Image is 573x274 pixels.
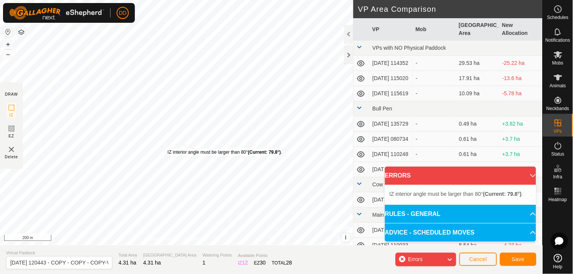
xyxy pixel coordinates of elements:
td: [DATE] 053240 [369,162,413,177]
button: Cancel [459,253,497,266]
span: ADVICE - SCHEDULED MOVES [385,228,475,237]
span: Total Area [119,252,137,258]
div: - [416,135,453,143]
span: 28 [286,260,292,266]
span: Delete [5,154,18,160]
span: Mobs [552,61,564,65]
a: Help [543,251,573,272]
span: 4.31 ha [143,260,161,266]
button: Save [500,253,537,266]
td: [DATE] 110248 [369,147,413,162]
div: IZ interior angle must be larger than 80° . [168,149,282,156]
td: [DATE] 125041 [369,223,413,238]
button: – [3,50,13,59]
h2: VP Area Comparison [358,5,543,14]
td: 29.53 ha [456,56,499,71]
div: - [416,150,453,158]
span: VPs [554,129,562,134]
span: Heatmap [549,197,567,202]
span: VPs with NO Physical Paddock [372,45,446,51]
span: Available Points [238,252,292,259]
span: DD [119,9,127,17]
span: 1 [203,260,206,266]
td: [DATE] 080734 [369,132,413,147]
p-accordion-header: ERRORS [385,167,536,185]
td: 0.61 ha [456,147,499,162]
span: Neckbands [546,106,569,111]
td: 0.62 ha [456,162,499,177]
span: Status [551,152,564,156]
span: ERRORS [385,171,411,180]
div: DRAW [5,91,18,97]
a: Privacy Policy [147,235,175,242]
span: Save [512,256,525,262]
span: Animals [550,83,566,88]
td: [DATE] 115619 [369,86,413,101]
td: [DATE] 135729 [369,117,413,132]
td: +3.69 ha [499,162,543,177]
td: 0.61 ha [456,132,499,147]
td: +3.7 ha [499,147,543,162]
td: 10.09 ha [456,86,499,101]
div: - [416,90,453,98]
div: IZ [238,259,248,267]
span: Main Fence [372,212,400,218]
span: Infra [553,175,562,179]
div: Bull [416,165,453,173]
th: Mob [413,18,456,41]
div: - [416,59,453,67]
b: (Current: 79.8°) [483,191,522,197]
td: -13.6 ha [499,71,543,86]
td: +3.7 ha [499,132,543,147]
td: [DATE] 110033 [369,238,413,253]
b: (Current: 79.8°) [248,150,281,155]
span: IZ interior angle must be larger than 80° . [389,191,523,197]
span: Notifications [546,38,570,43]
p-accordion-header: RULES - GENERAL [385,205,536,223]
th: VP [369,18,413,41]
p-accordion-header: ADVICE - SCHEDULED MOVES [385,224,536,242]
span: Help [553,265,563,269]
td: +3.82 ha [499,117,543,132]
a: Contact Us [184,235,207,242]
th: New Allocation [499,18,543,41]
span: Errors [408,256,423,262]
span: i [345,234,347,241]
span: Cow Shed Fence [372,181,413,187]
span: 12 [242,260,248,266]
button: Map Layers [17,28,26,37]
td: 0.49 ha [456,117,499,132]
img: VP [7,145,16,154]
span: 4.31 ha [119,260,136,266]
span: IZ [9,112,14,118]
td: -5.78 ha [499,86,543,101]
button: Reset Map [3,27,13,36]
td: -25.22 ha [499,56,543,71]
span: RULES - GENERAL [385,209,441,219]
img: Gallagher Logo [9,6,104,20]
td: 17.91 ha [456,71,499,86]
div: TOTAL [272,259,292,267]
td: [DATE] 121830 [369,192,413,208]
div: - [416,120,453,128]
span: Virtual Paddock [6,250,112,256]
p-accordion-content: ERRORS [385,185,536,205]
span: Bull Pen [372,106,392,112]
th: [GEOGRAPHIC_DATA] Area [456,18,499,41]
div: - [416,74,453,82]
span: EZ [9,133,14,139]
span: Watering Points [203,252,232,258]
td: [DATE] 114352 [369,56,413,71]
span: Schedules [547,15,568,20]
span: [GEOGRAPHIC_DATA] Area [143,252,196,258]
div: EZ [254,259,266,267]
span: 30 [260,260,266,266]
span: Cancel [469,256,487,262]
button: i [342,233,350,242]
button: + [3,40,13,49]
td: [DATE] 115020 [369,71,413,86]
